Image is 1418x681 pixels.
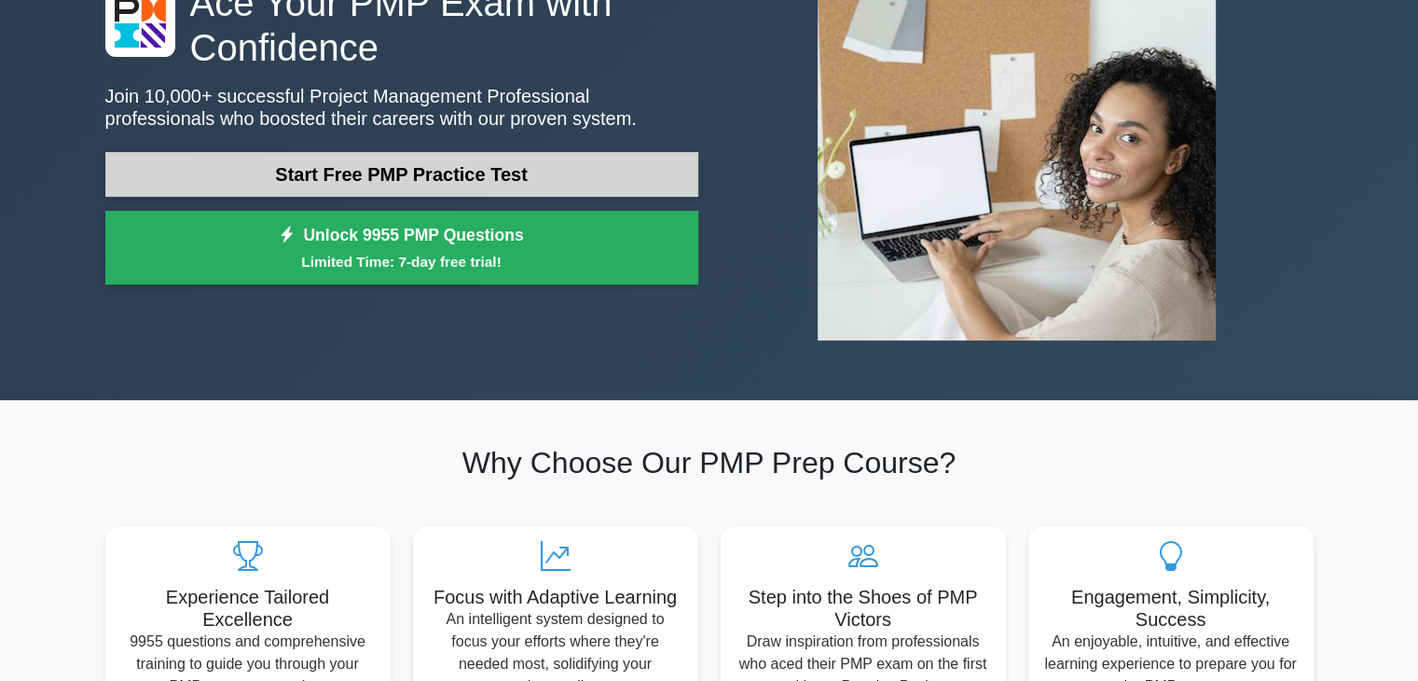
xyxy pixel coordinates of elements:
[105,85,698,130] p: Join 10,000+ successful Project Management Professional professionals who boosted their careers w...
[428,586,683,608] h5: Focus with Adaptive Learning
[129,251,675,272] small: Limited Time: 7-day free trial!
[1043,586,1299,631] h5: Engagement, Simplicity, Success
[105,211,698,285] a: Unlock 9955 PMP QuestionsLimited Time: 7-day free trial!
[105,152,698,197] a: Start Free PMP Practice Test
[736,586,991,631] h5: Step into the Shoes of PMP Victors
[105,445,1314,480] h2: Why Choose Our PMP Prep Course?
[120,586,376,631] h5: Experience Tailored Excellence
